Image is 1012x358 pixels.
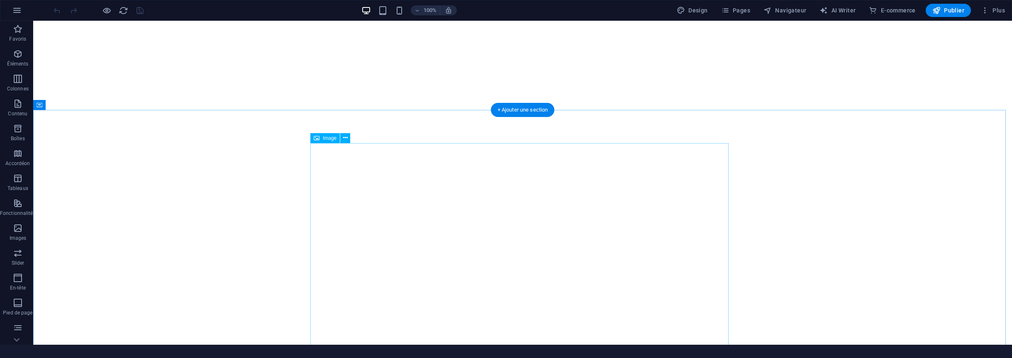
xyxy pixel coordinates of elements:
button: Navigateur [760,4,810,17]
button: Cliquez ici pour quitter le mode Aperçu et poursuivre l'édition. [102,5,112,15]
button: Pages [718,4,754,17]
button: Plus [978,4,1008,17]
p: Tableaux [7,185,28,192]
span: Publier [932,6,964,15]
p: Images [10,235,27,241]
button: E-commerce [866,4,919,17]
p: Pied de page [3,309,32,316]
p: Contenu [8,110,27,117]
p: Slider [12,260,24,266]
i: Lors du redimensionnement, ajuster automatiquement le niveau de zoom en fonction de l'appareil sé... [445,7,452,14]
h6: 100% [423,5,437,15]
span: AI Writer [819,6,856,15]
p: Colonnes [7,85,29,92]
span: Image [323,136,337,141]
button: Publier [926,4,971,17]
p: Éléments [7,61,28,67]
p: En-tête [10,285,26,291]
span: Plus [981,6,1005,15]
p: Favoris [9,36,26,42]
span: Design [677,6,708,15]
button: 100% [411,5,440,15]
div: + Ajouter une section [491,103,555,117]
button: Design [673,4,711,17]
p: Boîtes [11,135,25,142]
span: E-commerce [869,6,915,15]
div: Design (Ctrl+Alt+Y) [673,4,711,17]
button: AI Writer [816,4,859,17]
p: Formulaires [4,334,32,341]
button: reload [118,5,128,15]
p: Accordéon [5,160,30,167]
span: Navigateur [763,6,806,15]
i: Actualiser la page [119,6,128,15]
span: Pages [721,6,750,15]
